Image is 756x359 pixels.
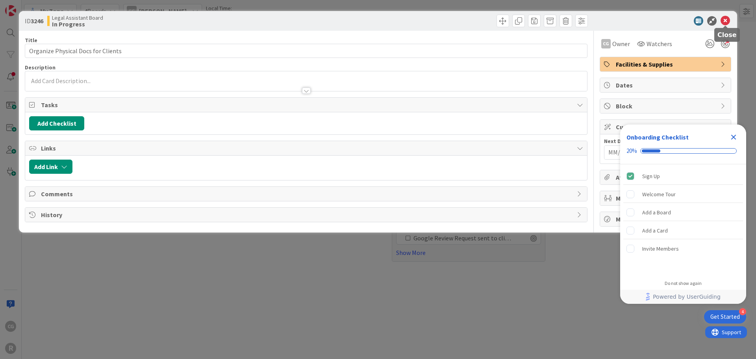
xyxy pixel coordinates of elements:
span: Support [17,1,36,11]
span: Attachments [616,173,717,182]
span: ID [25,16,43,26]
span: Mirrors [616,193,717,203]
div: 4 [739,308,746,315]
span: Legal Assistant Board [52,15,103,21]
div: Checklist items [620,164,746,275]
span: Block [616,101,717,111]
span: Dates [616,80,717,90]
span: Custom Fields [616,122,717,132]
button: Add Link [29,160,72,174]
div: Do not show again [665,280,702,286]
div: CG [601,39,611,48]
div: Add a Board [642,208,671,217]
input: type card name here... [25,44,587,58]
div: Onboarding Checklist [626,132,689,142]
button: Add Checklist [29,116,84,130]
div: Invite Members [642,244,679,253]
span: Watchers [647,39,672,48]
span: Facilities & Supplies [616,60,717,69]
span: History [41,210,573,219]
div: Open Get Started checklist, remaining modules: 4 [704,310,746,324]
span: Comments [41,189,573,199]
div: Footer [620,290,746,304]
div: Welcome Tour [642,190,676,199]
div: Sign Up is complete. [623,167,743,185]
a: Powered by UserGuiding [624,290,742,304]
span: Links [41,143,573,153]
div: Welcome Tour is incomplete. [623,186,743,203]
div: Invite Members is incomplete. [623,240,743,257]
div: Sign Up [642,171,660,181]
h5: Close [717,31,737,39]
div: Add a Card is incomplete. [623,222,743,239]
span: Owner [612,39,630,48]
label: Title [25,37,37,44]
span: ( 0/1 ) [659,123,672,131]
div: Get Started [710,313,740,321]
div: Close Checklist [727,131,740,143]
b: In Progress [52,21,103,27]
span: Tasks [41,100,573,110]
span: Metrics [616,214,717,224]
div: Checklist Container [620,125,746,304]
input: MM/DD/YYYY [608,146,723,159]
div: 20% [626,147,637,154]
div: Next Deadline [604,138,727,144]
div: Checklist progress: 20% [626,147,740,154]
div: Add a Card [642,226,668,235]
span: Description [25,64,56,71]
div: Add a Board is incomplete. [623,204,743,221]
span: Powered by UserGuiding [653,292,721,301]
b: 3246 [31,17,43,25]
